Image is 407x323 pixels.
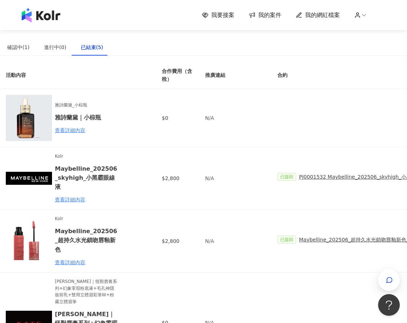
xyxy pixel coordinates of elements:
[211,11,234,19] span: 我要接案
[55,164,118,191] h6: Maybelline_202506_skyhigh_小黑霸眼線液
[22,8,60,22] img: logo
[55,153,118,160] span: Kolr
[55,215,118,222] span: Kolr
[156,210,199,272] td: $2,800
[277,236,296,244] span: 已簽回
[296,11,340,19] a: 我的網紅檔案
[81,43,103,51] div: 已結束(5)
[55,113,118,122] h6: 雅詩蘭黛｜小棕瓶
[55,196,118,204] div: 查看詳細內容
[277,173,296,181] span: 已簽回
[378,294,400,316] iframe: Help Scout Beacon - Open
[205,174,266,182] p: N/A
[55,102,118,109] span: 雅詩蘭黛_小棕瓶
[55,258,118,266] div: 查看詳細內容
[55,126,118,134] div: 查看詳細內容
[305,11,340,19] span: 我的網紅檔案
[44,43,66,51] div: 進行中(0)
[55,278,118,305] span: [PERSON_NAME]｜怪獸唇膏系列+幻象零瑕粉底液+毛孔神隱妝前乳+雙用立體眉彩筆W+粉霧立體眉筆
[55,227,118,254] h6: Maybelline_202506_超持久水光鎖吻唇釉新色
[7,43,30,51] div: 確認中(1)
[202,11,234,19] a: 我要接案
[6,155,52,201] img: Maybelline
[156,89,199,147] td: $0
[156,147,199,210] td: $2,800
[205,237,266,245] p: N/A
[258,11,281,19] span: 我的案件
[205,114,266,122] p: N/A
[156,61,199,89] th: 合作費用（含稅）
[249,11,281,19] a: 我的案件
[6,95,52,141] img: 雅詩蘭黛｜小棕瓶
[199,61,272,89] th: 推廣連結
[6,218,52,264] img: 超持久水光鎖吻唇釉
